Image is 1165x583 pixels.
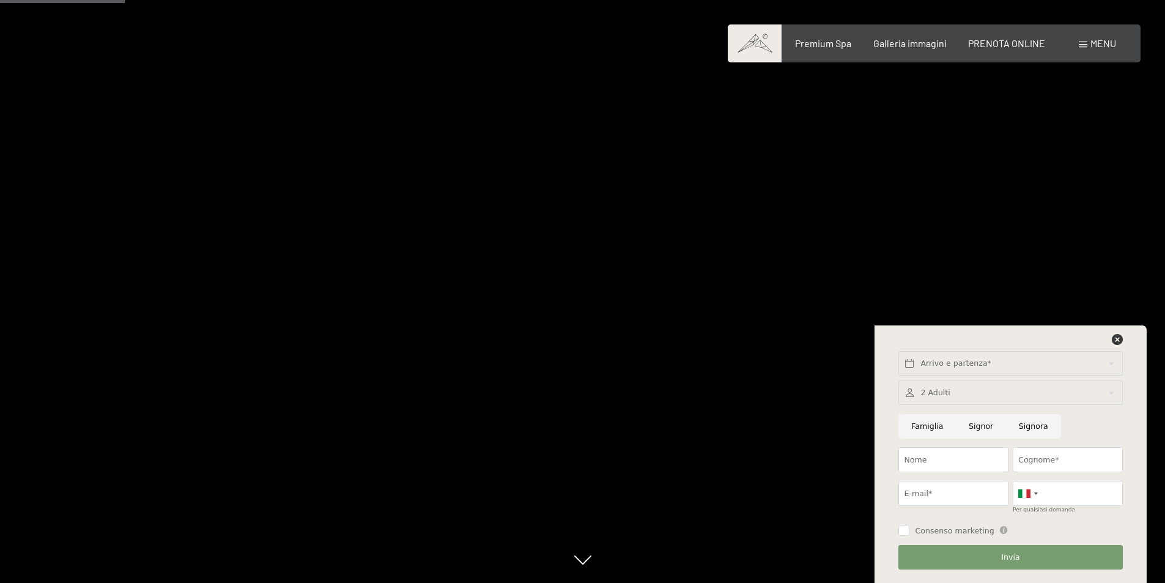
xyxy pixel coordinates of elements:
[915,525,994,537] span: Consenso marketing
[1013,481,1041,505] div: Italy (Italia): +39
[968,37,1045,49] a: PRENOTA ONLINE
[873,37,947,49] a: Galleria immagini
[1013,507,1075,513] label: Per qualsiasi domanda
[1001,552,1019,563] span: Invia
[898,545,1122,570] button: Invia
[795,37,851,49] a: Premium Spa
[1090,37,1116,49] span: Menu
